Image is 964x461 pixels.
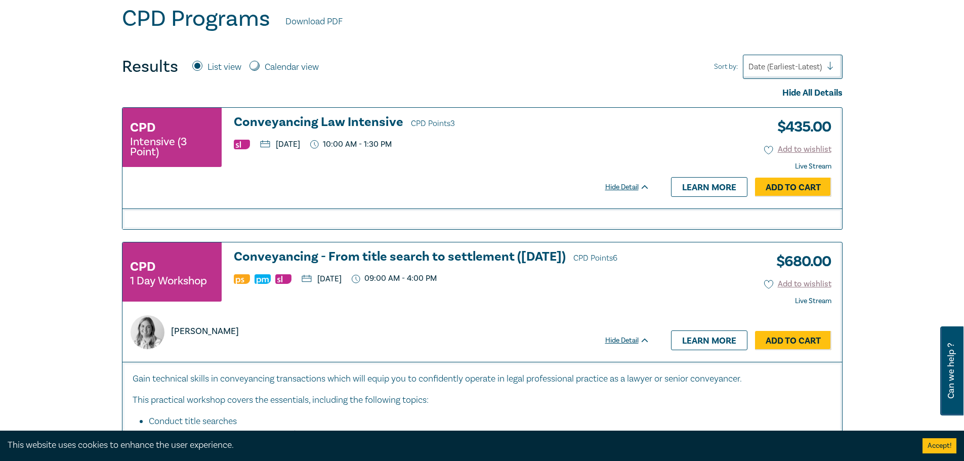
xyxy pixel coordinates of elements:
[769,250,831,273] h3: $ 680.00
[671,177,747,196] a: Learn more
[255,274,271,284] img: Practice Management & Business Skills
[130,258,155,276] h3: CPD
[234,140,250,149] img: Substantive Law
[149,428,822,441] li: Make applications for certificates and permits from statutory authorities
[234,250,650,265] h3: Conveyancing - From title search to settlement ([DATE])
[8,439,907,452] div: This website uses cookies to enhance the user experience.
[285,15,343,28] a: Download PDF
[671,330,747,350] a: Learn more
[764,144,831,155] button: Add to wishlist
[133,394,832,407] p: This practical workshop covers the essentials, including the following topics:
[234,115,650,131] h3: Conveyancing Law Intensive
[234,274,250,284] img: Professional Skills
[605,336,661,346] div: Hide Detail
[573,253,617,263] span: CPD Points 6
[234,250,650,265] a: Conveyancing - From title search to settlement ([DATE]) CPD Points6
[171,325,239,338] p: [PERSON_NAME]
[260,140,300,148] p: [DATE]
[795,162,831,171] strong: Live Stream
[302,275,342,283] p: [DATE]
[714,61,738,72] span: Sort by:
[411,118,455,129] span: CPD Points 3
[122,87,843,100] div: Hide All Details
[770,115,831,139] h3: $ 435.00
[748,61,750,72] input: Sort by
[923,438,956,453] button: Accept cookies
[131,315,164,349] img: https://s3.ap-southeast-2.amazonaws.com/leo-cussen-store-production-content/Contacts/Lydia%20East...
[795,297,831,306] strong: Live Stream
[207,61,241,74] label: List view
[275,274,291,284] img: Substantive Law
[755,178,831,197] a: Add to Cart
[149,415,822,428] li: Conduct title searches
[130,137,214,157] small: Intensive (3 Point)
[605,182,661,192] div: Hide Detail
[133,372,832,386] p: Gain technical skills in conveyancing transactions which will equip you to confidently operate in...
[130,276,207,286] small: 1 Day Workshop
[122,6,270,32] h1: CPD Programs
[130,118,155,137] h3: CPD
[265,61,319,74] label: Calendar view
[755,331,831,350] a: Add to Cart
[234,115,650,131] a: Conveyancing Law Intensive CPD Points3
[122,57,178,77] h4: Results
[946,332,956,409] span: Can we help ?
[310,140,392,149] p: 10:00 AM - 1:30 PM
[352,274,437,283] p: 09:00 AM - 4:00 PM
[764,278,831,290] button: Add to wishlist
